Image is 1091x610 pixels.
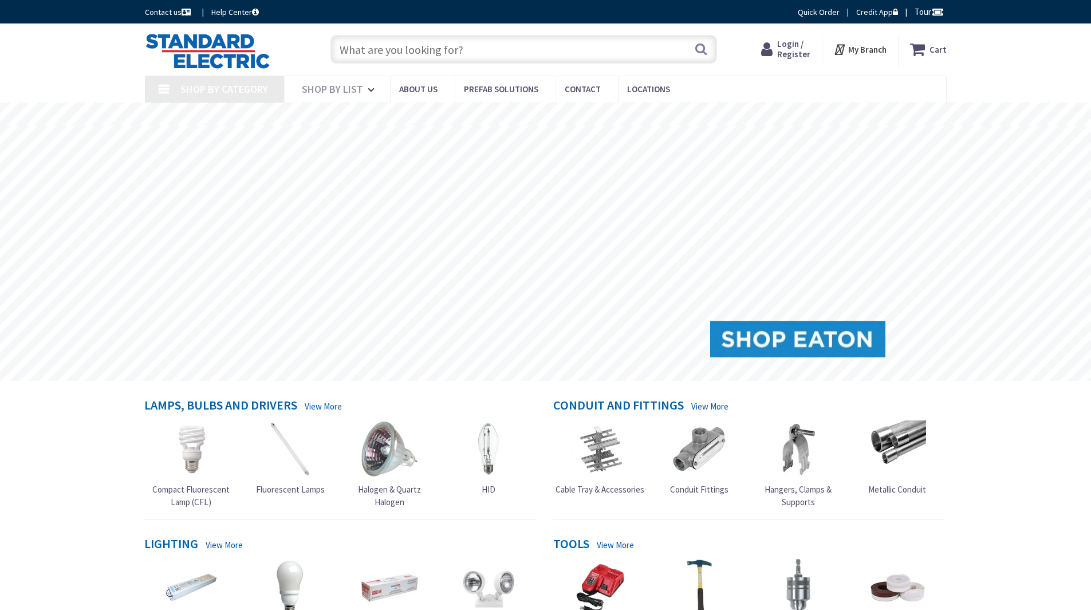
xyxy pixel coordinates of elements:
[206,539,243,551] a: View More
[833,39,887,60] div: My Branch
[671,420,728,478] img: Conduit Fittings
[751,420,845,508] a: Hangers, Clamps & Supports Hangers, Clamps & Supports
[330,35,717,64] input: What are you looking for?
[152,484,230,507] span: Compact Fluorescent Lamp (CFL)
[211,6,259,18] a: Help Center
[145,6,193,18] a: Contact us
[460,420,517,495] a: HID HID
[180,82,268,96] span: Shop By Category
[460,420,517,478] img: HID
[399,84,438,95] span: About Us
[869,420,926,478] img: Metallic Conduit
[770,420,827,478] img: Hangers, Clamps & Supports
[145,33,270,69] img: Standard Electric
[670,484,728,495] span: Conduit Fittings
[761,39,810,60] a: Login / Register
[305,400,342,412] a: View More
[670,420,728,495] a: Conduit Fittings Conduit Fittings
[910,39,947,60] a: Cart
[163,420,220,478] img: Compact Fluorescent Lamp (CFL)
[144,537,198,553] h4: Lighting
[868,484,926,495] span: Metallic Conduit
[765,484,832,507] span: Hangers, Clamps & Supports
[848,44,887,55] strong: My Branch
[553,398,684,415] h4: Conduit and Fittings
[691,400,728,412] a: View More
[358,484,421,507] span: Halogen & Quartz Halogen
[565,84,601,95] span: Contact
[798,6,840,18] a: Quick Order
[262,420,319,478] img: Fluorescent Lamps
[777,38,810,60] span: Login / Register
[553,537,589,553] h4: Tools
[342,420,436,508] a: Halogen & Quartz Halogen Halogen & Quartz Halogen
[365,109,752,121] rs-layer: [MEDICAL_DATA]: Our Commitment to Our Employees and Customers
[556,484,644,495] span: Cable Tray & Accessories
[144,398,297,415] h4: Lamps, Bulbs and Drivers
[302,82,363,96] span: Shop By List
[556,420,644,495] a: Cable Tray & Accessories Cable Tray & Accessories
[464,84,538,95] span: Prefab Solutions
[597,539,634,551] a: View More
[361,420,418,478] img: Halogen & Quartz Halogen
[915,6,944,17] span: Tour
[144,420,238,508] a: Compact Fluorescent Lamp (CFL) Compact Fluorescent Lamp (CFL)
[856,6,898,18] a: Credit App
[572,420,629,478] img: Cable Tray & Accessories
[929,39,947,60] strong: Cart
[482,484,495,495] span: HID
[868,420,926,495] a: Metallic Conduit Metallic Conduit
[256,420,325,495] a: Fluorescent Lamps Fluorescent Lamps
[256,484,325,495] span: Fluorescent Lamps
[627,84,670,95] span: Locations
